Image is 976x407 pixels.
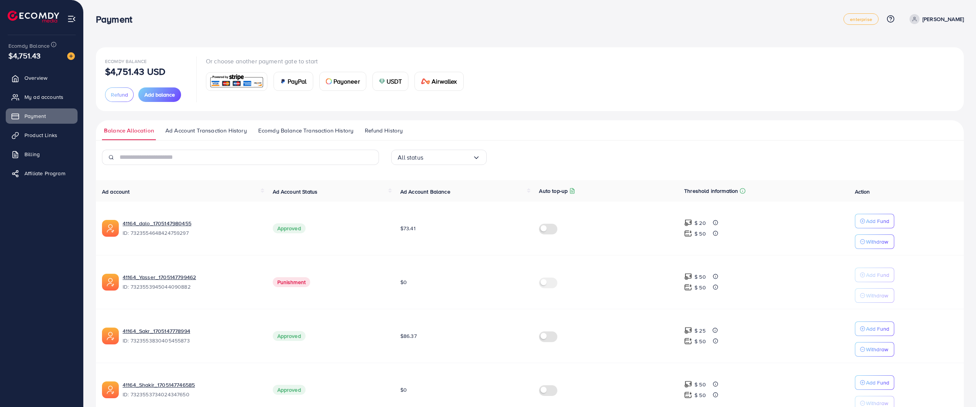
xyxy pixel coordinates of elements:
p: Auto top-up [539,186,568,195]
span: Ad Account Status [273,188,318,195]
p: $ 50 [694,272,706,281]
button: Withdraw [855,234,894,249]
img: top-up amount [684,283,692,291]
span: Payment [24,112,46,120]
span: Ad account [102,188,130,195]
span: Ad Account Transaction History [165,126,247,135]
span: Balance Allocation [104,126,154,135]
img: logo [8,11,59,23]
span: Action [855,188,870,195]
a: 41164_Sakr_1705147778994 [123,327,261,335]
span: Billing [24,150,40,158]
img: image [67,52,75,60]
span: My ad accounts [24,93,63,101]
div: <span class='underline'>41164_Yasser_1705147799462</span></br>7323553945044090882 [123,273,261,291]
a: enterprise [843,13,879,25]
span: ID: 7323554648424759297 [123,229,261,237]
p: $ 20 [694,218,706,228]
p: Withdraw [866,237,888,246]
p: Withdraw [866,345,888,354]
button: Add Fund [855,375,894,390]
img: menu [67,15,76,23]
span: $86.37 [400,332,417,340]
p: $4,751.43 USD [105,67,165,76]
a: 41164_Shakir_1705147746585 [123,381,261,389]
span: ID: 7323553734024347650 [123,391,261,398]
img: ic-ads-acc.e4c84228.svg [102,381,119,398]
button: Refund [105,87,134,102]
span: Ecomdy Balance [105,58,147,65]
button: Add Fund [855,214,894,228]
span: Approved [273,385,306,395]
button: Withdraw [855,288,894,303]
img: top-up amount [684,391,692,399]
img: ic-ads-acc.e4c84228.svg [102,220,119,237]
a: Affiliate Program [6,166,78,181]
p: Add Fund [866,378,889,387]
img: ic-ads-acc.e4c84228.svg [102,274,119,291]
div: <span class='underline'>41164_Sakr_1705147778994</span></br>7323553830405455873 [123,327,261,345]
img: card [280,78,286,84]
img: top-up amount [684,273,692,281]
span: USDT [387,77,402,86]
img: card [421,78,430,84]
a: [PERSON_NAME] [906,14,964,24]
button: Add Fund [855,268,894,282]
a: Product Links [6,128,78,143]
p: Threshold information [684,186,738,195]
a: My ad accounts [6,89,78,105]
span: ID: 7323553830405455873 [123,337,261,344]
a: cardAirwallex [414,72,463,91]
a: card [206,72,267,91]
p: [PERSON_NAME] [923,15,964,24]
img: top-up amount [684,337,692,345]
div: <span class='underline'>41164_Shakir_1705147746585</span></br>7323553734024347650 [123,381,261,399]
a: cardPayoneer [319,72,366,91]
p: Add Fund [866,216,889,226]
img: top-up amount [684,219,692,227]
span: ID: 7323553945044090882 [123,283,261,291]
p: Add Fund [866,324,889,333]
a: 41164_dalo_1705147980455 [123,220,261,227]
h3: Payment [96,14,138,25]
iframe: Chat [944,373,970,401]
p: $ 50 [694,391,706,400]
p: $ 50 [694,229,706,238]
span: $0 [400,386,407,394]
span: $0 [400,278,407,286]
p: Withdraw [866,291,888,300]
span: Payoneer [333,77,360,86]
span: Approved [273,331,306,341]
a: cardPayPal [274,72,313,91]
a: Payment [6,108,78,124]
div: <span class='underline'>41164_dalo_1705147980455</span></br>7323554648424759297 [123,220,261,237]
span: Refund [111,91,128,99]
img: card [379,78,385,84]
span: Add balance [144,91,175,99]
p: $ 50 [694,380,706,389]
span: Overview [24,74,47,82]
span: Product Links [24,131,57,139]
span: Approved [273,223,306,233]
input: Search for option [423,152,473,163]
button: Add Fund [855,321,894,336]
p: Or choose another payment gate to start [206,57,470,66]
span: Airwallex [432,77,457,86]
p: $ 50 [694,337,706,346]
img: top-up amount [684,229,692,237]
span: All status [398,152,423,163]
span: Ad Account Balance [400,188,450,195]
div: Search for option [391,150,487,165]
p: Add Fund [866,270,889,279]
a: Overview [6,70,78,86]
img: ic-ads-acc.e4c84228.svg [102,328,119,344]
span: $4,751.43 [8,50,40,61]
span: Refund History [365,126,403,135]
p: $ 25 [694,326,706,335]
span: Punishment [273,277,311,287]
button: Withdraw [855,342,894,357]
a: cardUSDT [372,72,409,91]
p: $ 50 [694,283,706,292]
button: Add balance [138,87,181,102]
img: card [209,73,265,90]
